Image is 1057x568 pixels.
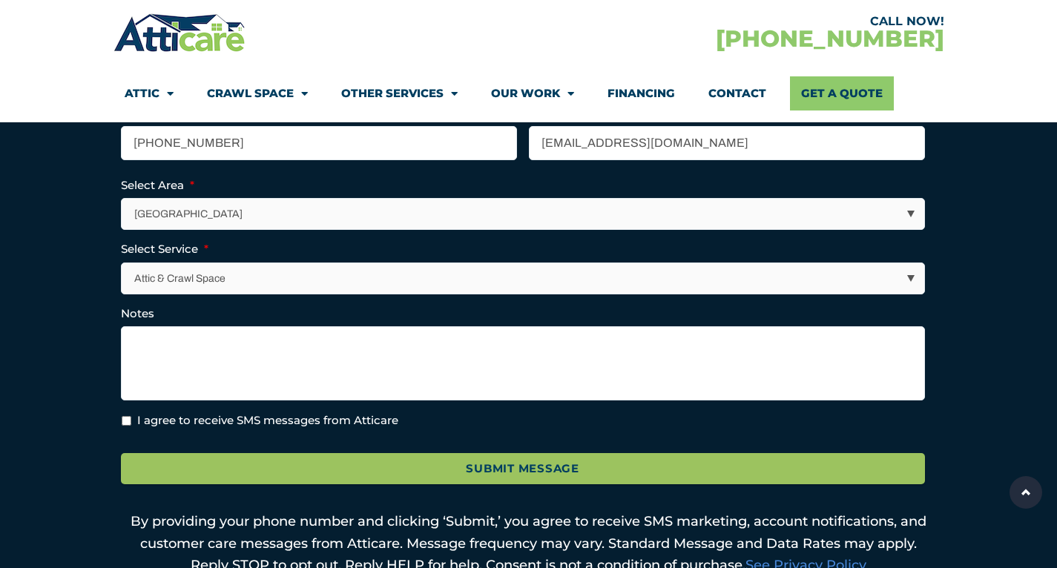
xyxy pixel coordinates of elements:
a: Attic [125,76,174,110]
a: Financing [607,76,675,110]
a: Crawl Space [207,76,308,110]
input: Submit Message [121,453,925,485]
a: Get A Quote [790,76,894,110]
label: I agree to receive SMS messages from Atticare [137,412,398,429]
a: Contact [708,76,766,110]
nav: Menu [125,76,933,110]
div: CALL NOW! [529,16,944,27]
a: Other Services [341,76,458,110]
label: Select Service [121,242,208,257]
a: Our Work [491,76,574,110]
label: Notes [121,306,154,321]
label: Select Area [121,178,194,193]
